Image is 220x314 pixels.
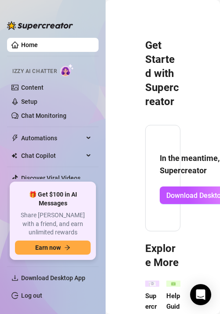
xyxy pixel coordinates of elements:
[11,274,18,281] span: download
[64,245,70,251] span: arrow-right
[21,149,84,163] span: Chat Copilot
[15,241,91,255] button: Earn nowarrow-right
[145,281,159,287] img: supercreator demo
[12,67,57,76] span: Izzy AI Chatter
[15,190,91,208] span: 🎁 Get $100 in AI Messages
[7,21,73,30] img: logo-BBDzfeDw.svg
[145,242,180,270] h3: Explore More
[21,175,81,182] a: Discover Viral Videos
[21,41,38,48] a: Home
[35,244,61,251] span: Earn now
[21,112,66,119] a: Chat Monitoring
[190,284,211,305] div: Open Intercom Messenger
[21,274,85,281] span: Download Desktop App
[21,98,37,105] a: Setup
[11,153,17,159] img: Chat Copilot
[21,292,42,299] a: Log out
[15,211,91,237] span: Share [PERSON_NAME] with a friend, and earn unlimited rewards
[21,131,84,145] span: Automations
[60,64,74,77] img: AI Chatter
[11,135,18,142] span: thunderbolt
[21,84,44,91] a: Content
[145,39,180,109] h3: Get Started with Supercreator
[166,281,180,287] img: help guides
